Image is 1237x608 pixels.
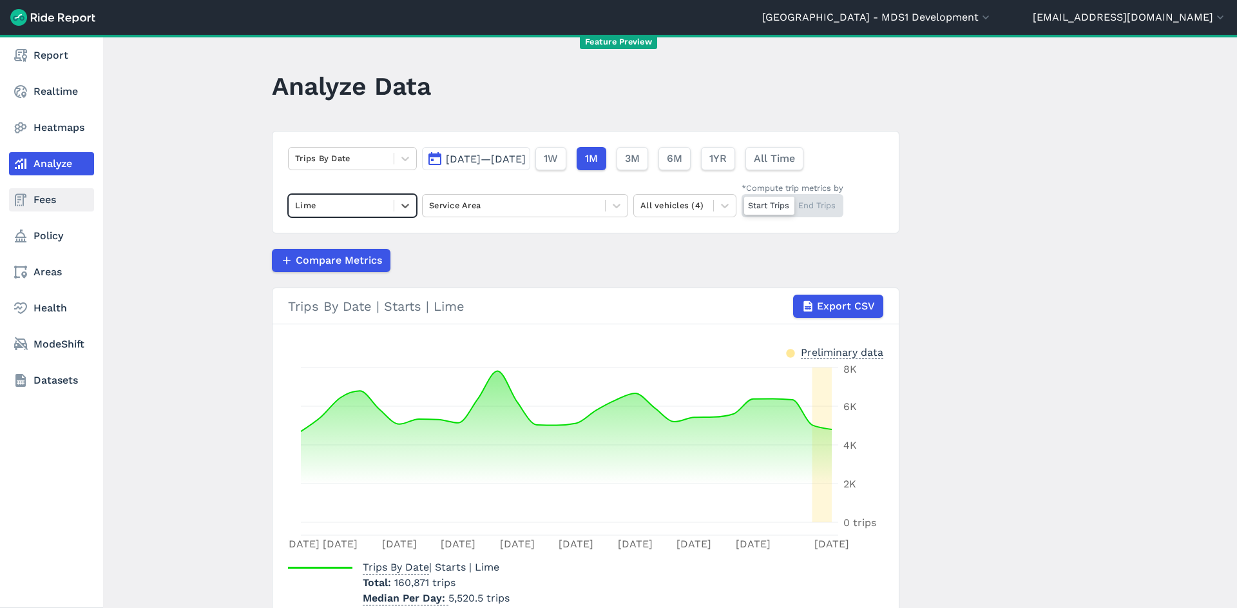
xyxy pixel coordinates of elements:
[446,153,526,165] span: [DATE]—[DATE]
[394,576,455,589] span: 160,871 trips
[843,516,876,529] tspan: 0 trips
[709,151,727,166] span: 1YR
[793,295,883,318] button: Export CSV
[580,35,657,49] span: Feature Preview
[658,147,691,170] button: 6M
[843,439,857,451] tspan: 4K
[618,538,653,550] tspan: [DATE]
[9,224,94,248] a: Policy
[272,249,390,272] button: Compare Metrics
[535,147,566,170] button: 1W
[9,188,94,211] a: Fees
[817,299,875,314] span: Export CSV
[701,147,735,170] button: 1YR
[363,561,499,573] span: | Starts | Lime
[617,147,648,170] button: 3M
[363,588,448,605] span: Median Per Day
[441,538,475,550] tspan: [DATE]
[742,182,843,194] div: *Compute trip metrics by
[625,151,640,166] span: 3M
[9,369,94,392] a: Datasets
[843,478,856,490] tspan: 2K
[736,538,771,550] tspan: [DATE]
[754,151,795,166] span: All Time
[296,253,382,268] span: Compare Metrics
[544,151,558,166] span: 1W
[762,10,992,25] button: [GEOGRAPHIC_DATA] - MDS1 Development
[9,80,94,103] a: Realtime
[843,363,857,375] tspan: 8K
[9,44,94,67] a: Report
[500,538,535,550] tspan: [DATE]
[1033,10,1227,25] button: [EMAIL_ADDRESS][DOMAIN_NAME]
[9,152,94,175] a: Analyze
[667,151,682,166] span: 6M
[363,557,429,574] span: Trips By Date
[288,295,883,318] div: Trips By Date | Starts | Lime
[363,591,510,606] p: 5,520.5 trips
[10,9,95,26] img: Ride Report
[585,151,598,166] span: 1M
[9,260,94,284] a: Areas
[9,116,94,139] a: Heatmaps
[577,147,606,170] button: 1M
[422,147,530,170] button: [DATE]—[DATE]
[285,538,320,550] tspan: [DATE]
[843,400,857,413] tspan: 6K
[676,538,711,550] tspan: [DATE]
[382,538,417,550] tspan: [DATE]
[9,297,94,320] a: Health
[559,538,593,550] tspan: [DATE]
[323,538,358,550] tspan: [DATE]
[272,68,431,104] h1: Analyze Data
[814,538,849,550] tspan: [DATE]
[9,333,94,356] a: ModeShift
[801,345,883,358] div: Preliminary data
[363,576,394,589] span: Total
[745,147,803,170] button: All Time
